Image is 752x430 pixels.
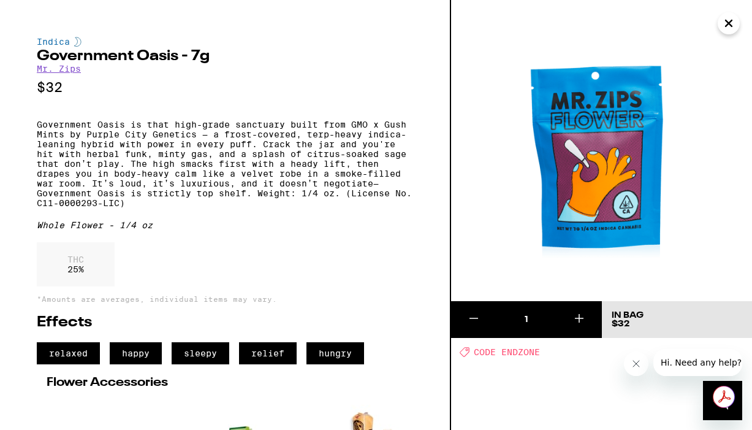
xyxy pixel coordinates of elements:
[37,120,413,208] p: Government Oasis is that high-grade sanctuary built from GMO x Gush Mints by Purple City Genetics...
[718,12,740,34] button: Close
[624,351,648,376] iframe: Close message
[496,313,556,326] div: 1
[306,342,364,364] span: hungry
[37,80,413,95] p: $32
[37,315,413,330] h2: Effects
[110,342,162,364] span: happy
[612,320,629,328] span: $32
[612,311,644,320] div: In Bag
[67,255,84,264] p: THC
[602,301,752,338] button: In Bag$32
[37,220,413,230] div: Whole Flower - 1/4 oz
[37,295,413,303] p: *Amounts are averages, individual items may vary.
[37,342,100,364] span: relaxed
[474,347,540,357] span: CODE ENDZONE
[37,37,413,47] div: Indica
[703,381,742,420] iframe: Button to launch messaging window
[74,37,82,47] img: indicaColor.svg
[37,64,81,74] a: Mr. Zips
[172,342,229,364] span: sleepy
[47,377,403,389] h2: Flower Accessories
[653,349,742,376] iframe: Message from company
[37,242,115,286] div: 25 %
[37,49,413,64] h2: Government Oasis - 7g
[239,342,297,364] span: relief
